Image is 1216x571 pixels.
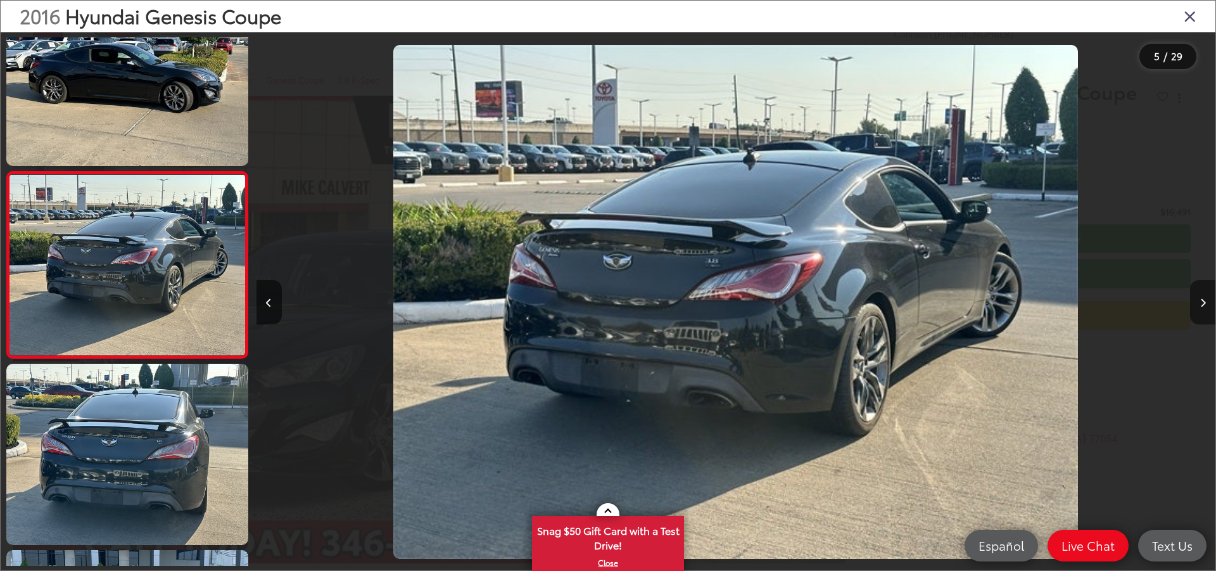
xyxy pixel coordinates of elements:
[1146,537,1199,553] span: Text Us
[256,45,1215,559] div: 2016 Hyundai Genesis Coupe 3.8 R-Spec 4
[65,2,281,29] span: Hyundai Genesis Coupe
[256,280,282,324] button: Previous image
[1154,49,1160,63] span: 5
[1048,530,1129,561] a: Live Chat
[1184,8,1196,24] i: Close gallery
[4,362,250,547] img: 2016 Hyundai Genesis Coupe 3.8 R-Spec
[20,2,60,29] span: 2016
[972,537,1030,553] span: Español
[1162,52,1168,61] span: /
[1138,530,1206,561] a: Text Us
[1055,537,1121,553] span: Live Chat
[1171,49,1182,63] span: 29
[1190,280,1215,324] button: Next image
[393,45,1078,559] img: 2016 Hyundai Genesis Coupe 3.8 R-Spec
[7,175,247,355] img: 2016 Hyundai Genesis Coupe 3.8 R-Spec
[533,517,683,556] span: Snag $50 Gift Card with a Test Drive!
[965,530,1038,561] a: Español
